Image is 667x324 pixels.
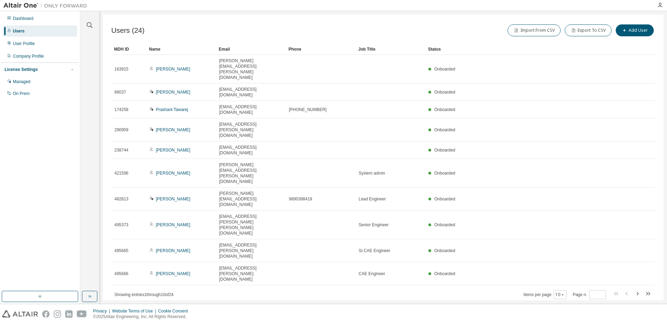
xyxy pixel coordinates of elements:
span: 9890398419 [289,196,312,202]
img: instagram.svg [54,310,61,318]
span: Sr.CAE Engineer [359,248,390,253]
span: Lead Engineer [359,196,386,202]
div: Cookie Consent [158,308,192,314]
span: 238744 [114,147,128,153]
img: facebook.svg [42,310,50,318]
div: Company Profile [13,53,44,59]
p: © 2025 Altair Engineering, Inc. All Rights Reserved. [93,314,192,320]
div: Privacy [93,308,112,314]
span: System admin [359,170,385,176]
span: Onboarded [434,222,455,227]
span: 66037 [114,89,126,95]
span: 421596 [114,170,128,176]
span: Items per page [524,290,567,299]
img: Altair One [3,2,91,9]
a: [PERSON_NAME] [156,127,190,132]
span: [PERSON_NAME][EMAIL_ADDRESS][PERSON_NAME][DOMAIN_NAME] [219,58,283,80]
span: Onboarded [434,67,455,72]
div: Phone [288,44,353,55]
a: [PERSON_NAME] [156,271,190,276]
div: License Settings [5,67,38,72]
div: User Profile [13,41,35,46]
span: 482813 [114,196,128,202]
span: Showing entries 1 through 10 of 24 [114,292,174,297]
div: Job Title [358,44,422,55]
div: Website Terms of Use [112,308,158,314]
span: 495665 [114,248,128,253]
span: 290959 [114,127,128,133]
a: [PERSON_NAME] [156,67,190,72]
span: [EMAIL_ADDRESS][PERSON_NAME][DOMAIN_NAME] [219,121,283,138]
span: 495373 [114,222,128,228]
div: Managed [13,79,30,84]
button: Import From CSV [508,24,561,36]
button: Add User [616,24,654,36]
span: [PERSON_NAME][EMAIL_ADDRESS][PERSON_NAME][DOMAIN_NAME] [219,162,283,184]
span: 163915 [114,66,128,72]
span: 495666 [114,271,128,277]
span: [EMAIL_ADDRESS][DOMAIN_NAME] [219,87,283,98]
button: 10 [555,292,565,297]
span: [EMAIL_ADDRESS][PERSON_NAME][DOMAIN_NAME] [219,242,283,259]
span: Onboarded [434,197,455,201]
a: [PERSON_NAME] [156,222,190,227]
span: [EMAIL_ADDRESS][DOMAIN_NAME] [219,104,283,115]
span: 174258 [114,107,128,112]
a: [PERSON_NAME] [156,90,190,95]
span: Onboarded [434,271,455,276]
div: Email [219,44,283,55]
div: Status [428,44,619,55]
span: Onboarded [434,248,455,253]
a: Prashant Tawarej [156,107,188,112]
div: Dashboard [13,16,33,21]
span: CAE Engineer [359,271,385,277]
span: Onboarded [434,90,455,95]
img: youtube.svg [77,310,87,318]
span: Page n. [573,290,606,299]
a: [PERSON_NAME] [156,197,190,201]
span: Onboarded [434,107,455,112]
span: [EMAIL_ADDRESS][PERSON_NAME][PERSON_NAME][DOMAIN_NAME] [219,214,283,236]
a: [PERSON_NAME] [156,171,190,176]
span: [EMAIL_ADDRESS][PERSON_NAME][DOMAIN_NAME] [219,265,283,282]
span: Onboarded [434,127,455,132]
div: Name [149,44,213,55]
a: [PERSON_NAME] [156,148,190,153]
span: Onboarded [434,171,455,176]
span: [PERSON_NAME][EMAIL_ADDRESS][DOMAIN_NAME] [219,191,283,207]
a: [PERSON_NAME] [156,248,190,253]
div: Users [13,28,24,34]
span: Users (24) [111,27,144,35]
div: On Prem [13,91,30,96]
img: linkedin.svg [65,310,73,318]
span: Onboarded [434,148,455,153]
button: Export To CSV [565,24,612,36]
div: MDH ID [114,44,143,55]
span: [PHONE_NUMBER] [289,107,327,112]
img: altair_logo.svg [2,310,38,318]
span: Senior Engineer [359,222,389,228]
span: [EMAIL_ADDRESS][DOMAIN_NAME] [219,145,283,156]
